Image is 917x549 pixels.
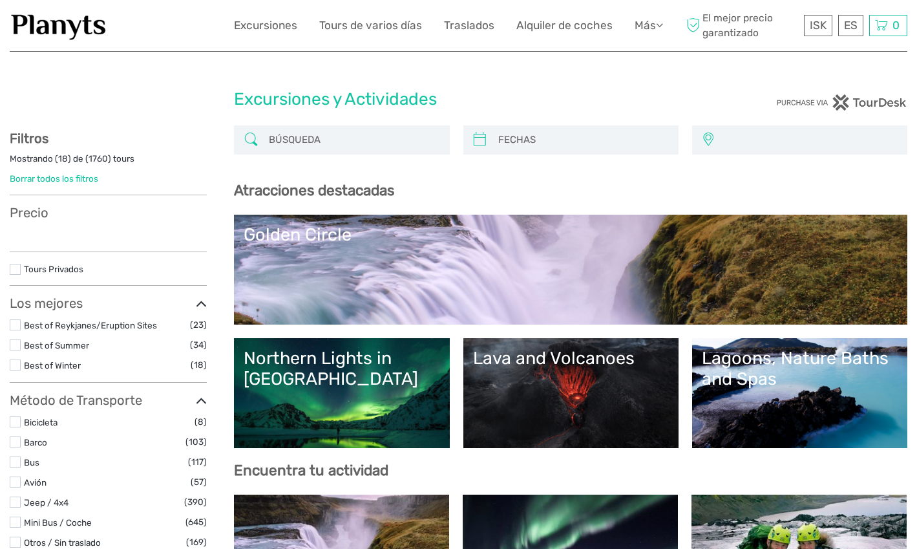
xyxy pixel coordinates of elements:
span: (57) [191,475,207,490]
label: 1760 [89,153,108,165]
label: 18 [58,153,68,165]
a: Barco [24,437,47,447]
a: Más [635,16,663,35]
h3: Método de Transporte [10,393,207,408]
span: 0 [891,19,901,32]
div: Northern Lights in [GEOGRAPHIC_DATA] [244,348,439,390]
a: Northern Lights in [GEOGRAPHIC_DATA] [244,348,439,438]
a: Jeep / 4x4 [24,497,69,508]
a: Lagoons, Nature Baths and Spas [702,348,898,438]
img: 1453-555b4ac7-172b-4ae9-927d-298d0724a4f4_logo_small.jpg [10,10,108,41]
a: Otros / Sin traslado [24,537,101,548]
span: (34) [190,338,207,352]
h3: Precio [10,205,207,221]
a: Avión [24,477,47,488]
a: Best of Reykjanes/Eruption Sites [24,320,157,330]
a: Lava and Volcanoes [473,348,669,438]
img: PurchaseViaTourDesk.png [776,94,907,111]
a: Alquiler de coches [516,16,613,35]
a: Traslados [444,16,494,35]
a: Bus [24,457,39,468]
span: (117) [188,455,207,469]
b: Atracciones destacadas [234,182,394,199]
span: (18) [191,358,207,372]
span: (23) [190,318,207,332]
div: Golden Circle [244,224,898,245]
a: Borrar todos los filtros [10,173,98,184]
div: Mostrando ( ) de ( ) tours [10,153,207,173]
a: Best of Winter [24,360,81,371]
span: (645) [185,515,207,530]
b: Encuentra tu actividad [234,462,388,479]
span: ISK [810,19,827,32]
a: Golden Circle [244,224,898,315]
input: BÚSQUEDA [264,129,443,151]
div: Lagoons, Nature Baths and Spas [702,348,898,390]
a: Bicicleta [24,417,58,427]
h3: Los mejores [10,296,207,311]
div: Lava and Volcanoes [473,348,669,369]
a: Tours de varios días [319,16,422,35]
div: ES [838,15,863,36]
span: El mejor precio garantizado [683,11,801,39]
span: (8) [195,414,207,429]
a: Excursiones [234,16,297,35]
span: (103) [185,435,207,449]
a: Best of Summer [24,340,89,350]
input: FECHAS [493,129,672,151]
h1: Excursiones y Actividades [234,89,683,110]
a: Mini Bus / Coche [24,517,92,528]
strong: Filtros [10,131,48,146]
a: Tours Privados [24,264,83,274]
span: (390) [184,495,207,510]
